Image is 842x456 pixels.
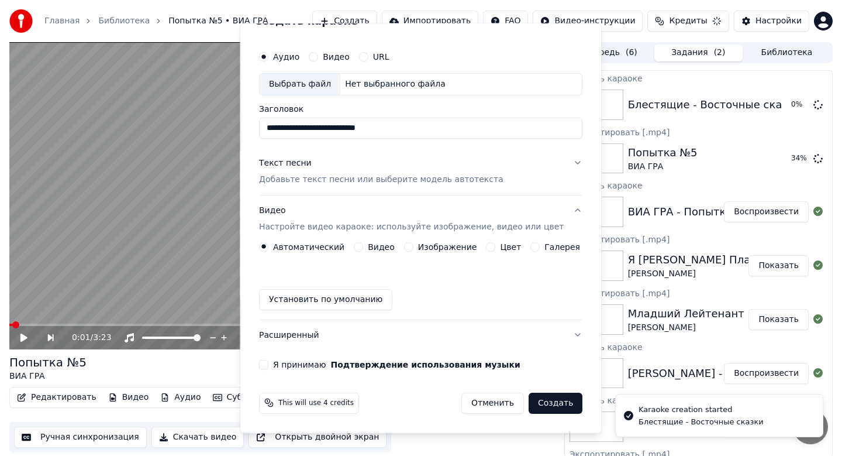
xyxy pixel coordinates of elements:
div: ВидеоНастройте видео караоке: используйте изображение, видео или цвет [259,242,582,320]
p: Настройте видео караоке: используйте изображение, видео или цвет [259,221,564,233]
label: Изображение [418,243,477,251]
h2: Создать караоке [254,16,587,26]
label: Я принимаю [273,361,520,369]
div: Нет выбранного файла [340,78,450,90]
button: ВидеоНастройте видео караоке: используйте изображение, видео или цвет [259,196,582,242]
label: URL [373,53,389,61]
label: Автоматический [273,243,344,251]
div: Видео [259,205,564,233]
button: Расширенный [259,320,582,351]
label: Видео [323,53,350,61]
span: This will use 4 credits [278,399,354,408]
button: Создать [529,393,582,414]
div: Текст песни [259,157,312,169]
label: Аудио [273,53,299,61]
button: Я принимаю [331,361,520,369]
button: Текст песниДобавьте текст песни или выберите модель автотекста [259,148,582,195]
button: Установить по умолчанию [259,289,392,310]
div: Выбрать файл [260,74,340,95]
label: Цвет [501,243,522,251]
button: Отменить [461,393,524,414]
label: Видео [368,243,395,251]
p: Добавьте текст песни или выберите модель автотекста [259,174,503,186]
label: Галерея [545,243,581,251]
label: Заголовок [259,105,582,113]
